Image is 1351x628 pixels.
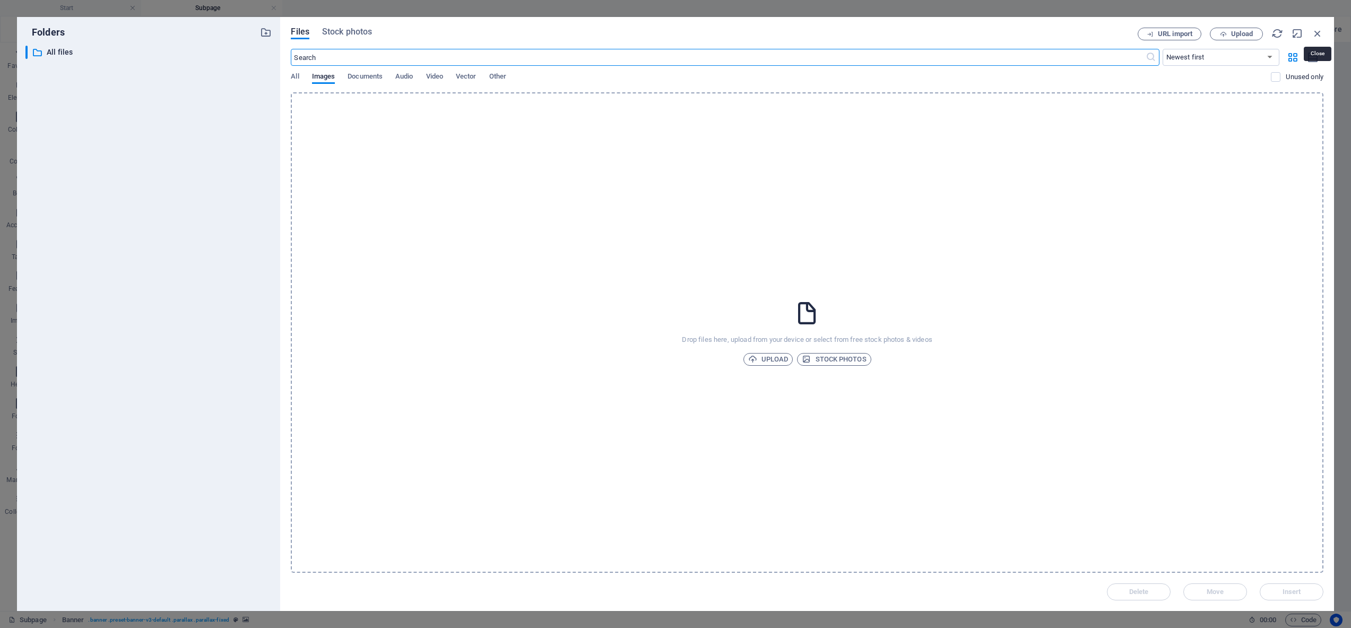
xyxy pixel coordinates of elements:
[260,27,272,38] i: Create new folder
[291,49,1145,66] input: Search
[47,46,253,58] p: All files
[426,70,443,85] span: Video
[25,46,28,59] div: ​
[1271,28,1283,39] i: Reload
[802,353,866,366] span: Stock photos
[1210,28,1263,40] button: Upload
[1231,31,1253,37] span: Upload
[748,353,789,366] span: Upload
[291,70,299,85] span: All
[797,353,871,366] button: Stock photos
[489,70,506,85] span: Other
[322,25,372,38] span: Stock photos
[1292,28,1303,39] i: Minimize
[1158,31,1192,37] span: URL import
[682,335,932,345] p: Drop files here, upload from your device or select from free stock photos & videos
[1286,72,1323,82] p: Displays only files that are not in use on the website. Files added during this session can still...
[291,25,309,38] span: Files
[1138,28,1201,40] button: URL import
[743,353,793,366] button: Upload
[395,70,413,85] span: Audio
[25,25,65,39] p: Folders
[312,70,335,85] span: Images
[456,70,477,85] span: Vector
[348,70,383,85] span: Documents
